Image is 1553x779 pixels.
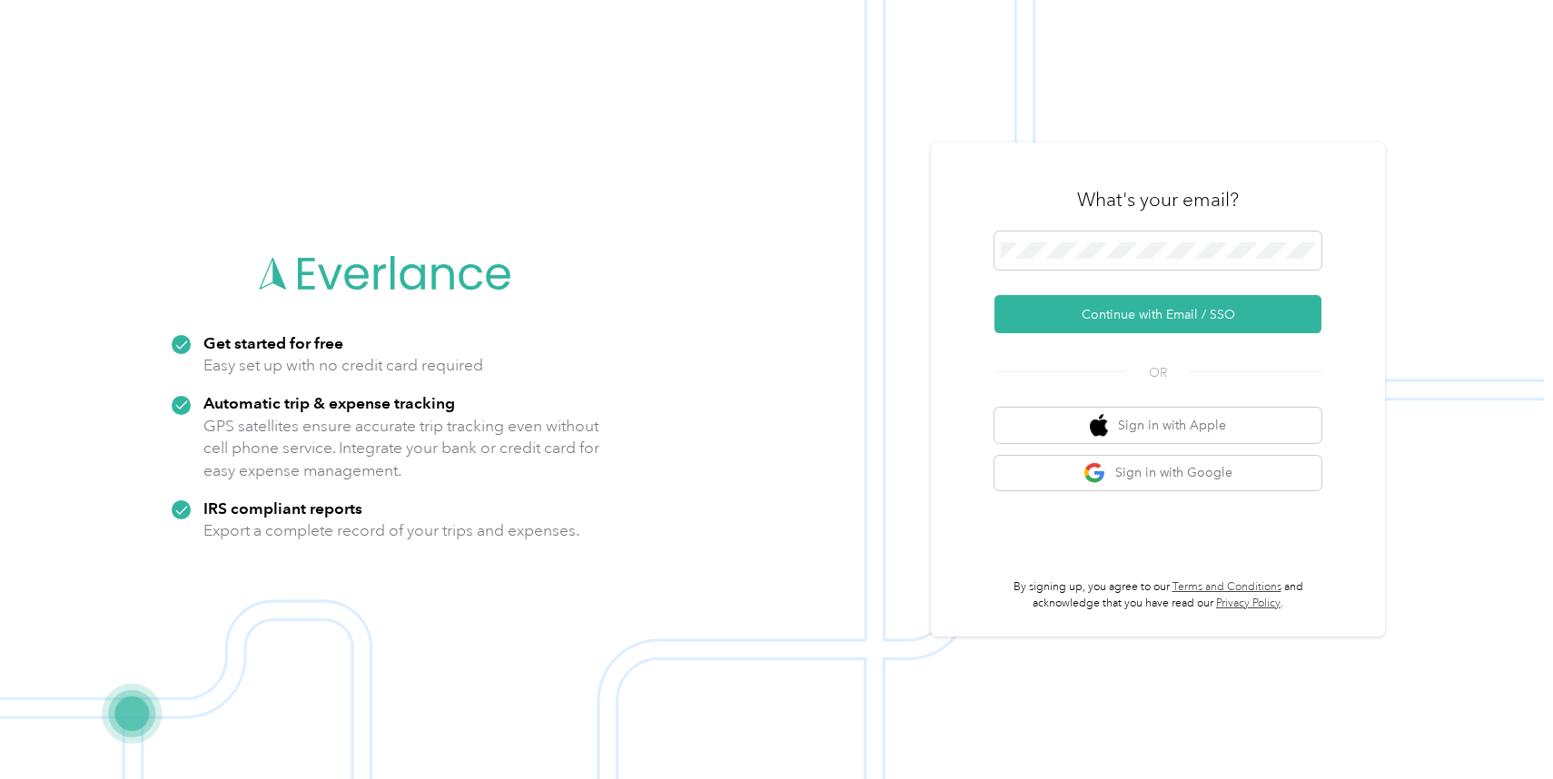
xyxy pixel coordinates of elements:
button: apple logoSign in with Apple [994,408,1321,443]
button: google logoSign in with Google [994,456,1321,491]
h3: What's your email? [1077,187,1239,212]
a: Terms and Conditions [1172,580,1281,594]
img: google logo [1083,462,1106,485]
strong: Get started for free [203,333,343,352]
p: Export a complete record of your trips and expenses. [203,519,579,542]
strong: IRS compliant reports [203,498,362,518]
p: Easy set up with no credit card required [203,354,483,377]
span: OR [1126,363,1190,382]
p: GPS satellites ensure accurate trip tracking even without cell phone service. Integrate your bank... [203,415,600,482]
a: Privacy Policy [1216,597,1281,610]
iframe: Everlance-gr Chat Button Frame [1451,677,1553,779]
p: By signing up, you agree to our and acknowledge that you have read our . [994,579,1321,611]
img: apple logo [1090,414,1108,437]
strong: Automatic trip & expense tracking [203,393,455,412]
button: Continue with Email / SSO [994,295,1321,333]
